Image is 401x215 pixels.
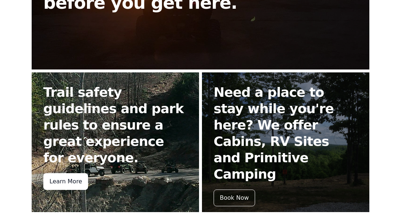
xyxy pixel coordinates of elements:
div: Book Now [214,190,255,206]
h2: Need a place to stay while you're here? We offer Cabins, RV Sites and Primitive Camping [214,84,358,182]
a: Trail safety guidelines and park rules to ensure a great experience for everyone. Learn More [32,72,199,212]
a: Need a place to stay while you're here? We offer Cabins, RV Sites and Primitive Camping Book Now [202,72,369,212]
h2: Trail safety guidelines and park rules to ensure a great experience for everyone. [43,84,187,166]
div: Learn More [43,173,88,190]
